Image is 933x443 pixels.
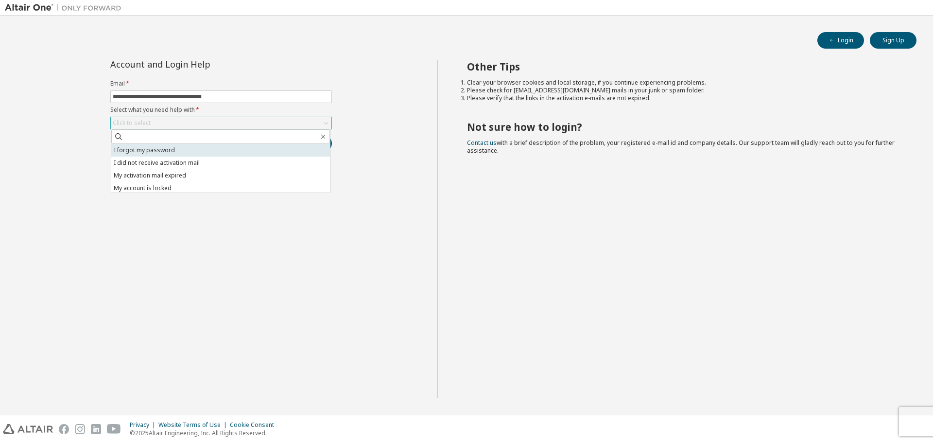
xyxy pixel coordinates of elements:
[3,424,53,434] img: altair_logo.svg
[5,3,126,13] img: Altair One
[467,94,899,102] li: Please verify that the links in the activation e-mails are not expired.
[130,421,158,429] div: Privacy
[467,79,899,87] li: Clear your browser cookies and local storage, if you continue experiencing problems.
[59,424,69,434] img: facebook.svg
[111,144,330,157] li: I forgot my password
[75,424,85,434] img: instagram.svg
[467,139,895,155] span: with a brief description of the problem, your registered e-mail id and company details. Our suppo...
[230,421,280,429] div: Cookie Consent
[158,421,230,429] div: Website Terms of Use
[467,121,899,133] h2: Not sure how to login?
[817,32,864,49] button: Login
[107,424,121,434] img: youtube.svg
[870,32,916,49] button: Sign Up
[467,60,899,73] h2: Other Tips
[111,117,331,129] div: Click to select
[113,119,151,127] div: Click to select
[467,139,497,147] a: Contact us
[110,106,332,114] label: Select what you need help with
[110,80,332,88] label: Email
[110,60,288,68] div: Account and Login Help
[91,424,101,434] img: linkedin.svg
[467,87,899,94] li: Please check for [EMAIL_ADDRESS][DOMAIN_NAME] mails in your junk or spam folder.
[130,429,280,437] p: © 2025 Altair Engineering, Inc. All Rights Reserved.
